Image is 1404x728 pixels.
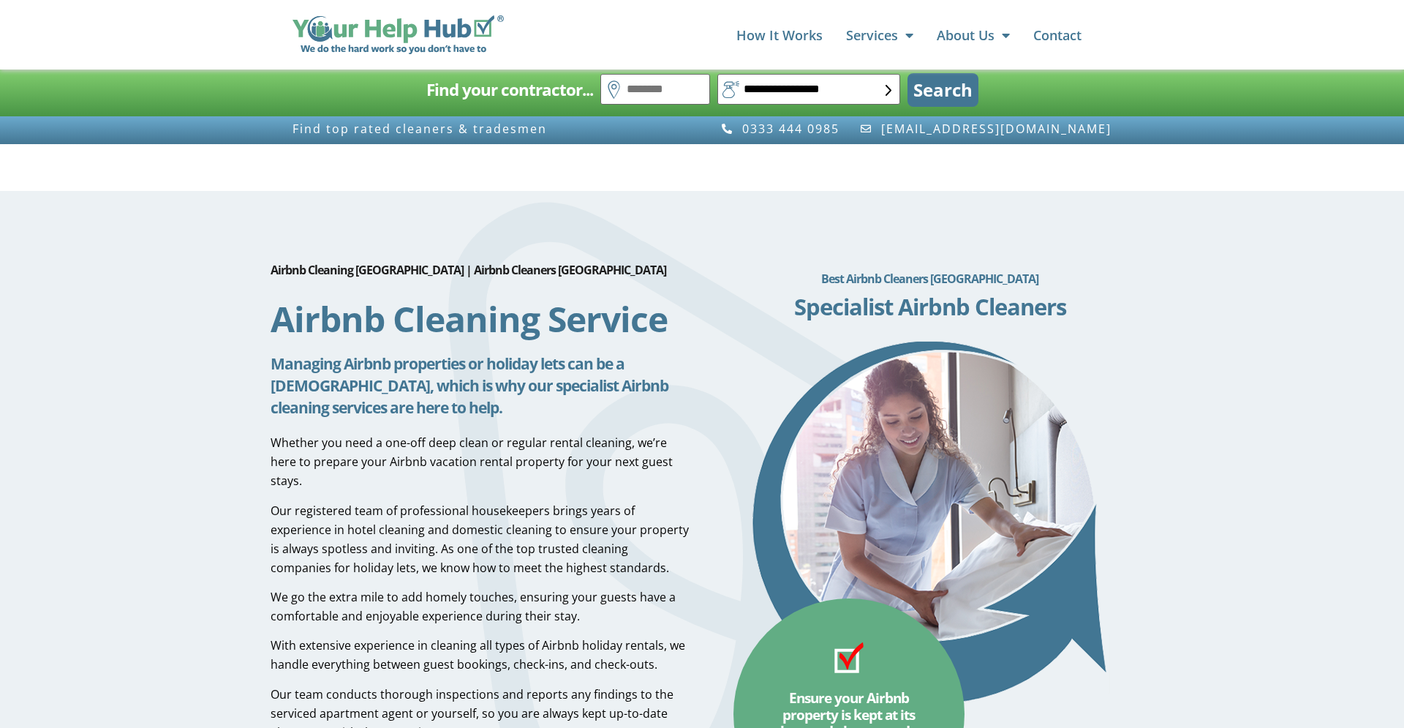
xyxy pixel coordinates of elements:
p: Whether you need a one-off deep clean or regular rental cleaning, we’re here to prepare your Airb... [271,433,690,490]
p: With extensive experience in cleaning all types of Airbnb holiday rentals, we handle everything b... [271,636,690,674]
nav: Menu [518,20,1082,50]
h2: Airbnb Cleaning [GEOGRAPHIC_DATA] | Airbnb Cleaners [GEOGRAPHIC_DATA] [271,255,690,285]
p: We go the extra mile to add homely touches, ensuring your guests have a comfortable and enjoyable... [271,588,690,626]
img: select-box-form.svg [886,85,892,96]
h5: Managing Airbnb properties or holiday lets can be a [DEMOGRAPHIC_DATA], which is why our speciali... [271,353,690,419]
p: Our registered team of professional housekeepers brings years of experience in hotel cleaning and... [271,501,690,577]
h2: Best Airbnb Cleaners [GEOGRAPHIC_DATA] [734,264,1126,293]
a: Contact [1033,20,1082,50]
a: 0333 444 0985 [720,122,839,135]
a: How It Works [736,20,823,50]
img: Airbnb Cleaning Service - Airbnb Cleaning Service [747,340,1113,706]
button: Search [907,73,978,107]
h3: Specialist Airbnb Cleaners [727,296,1133,318]
a: [EMAIL_ADDRESS][DOMAIN_NAME] [860,122,1112,135]
a: Services [846,20,913,50]
a: About Us [937,20,1010,50]
h3: Find top rated cleaners & tradesmen [292,122,695,135]
h2: Find your contractor... [426,75,593,105]
span: 0333 444 0985 [739,122,839,135]
img: Your Help Hub Wide Logo [292,15,504,55]
span: [EMAIL_ADDRESS][DOMAIN_NAME] [877,122,1111,135]
h1: Airbnb Cleaning Service [271,299,690,338]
